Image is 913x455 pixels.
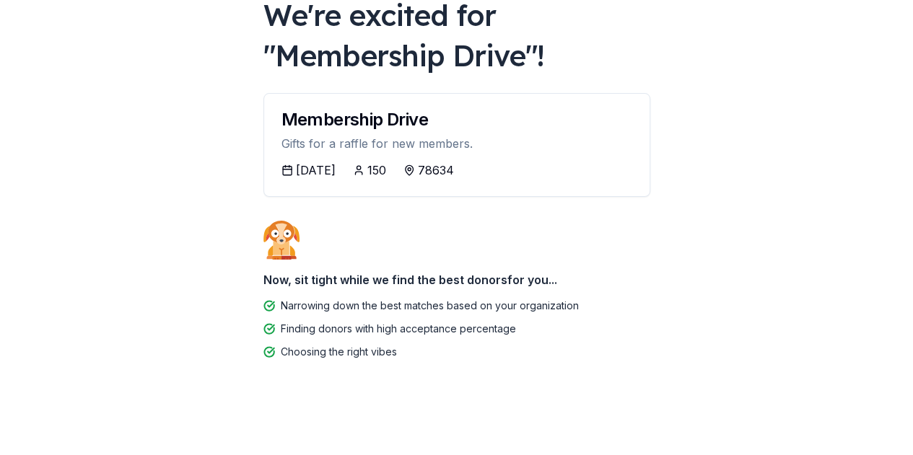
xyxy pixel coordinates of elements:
div: 78634 [418,162,454,179]
div: Gifts for a raffle for new members. [281,134,632,153]
img: Dog waiting patiently [263,220,300,259]
div: 150 [367,162,386,179]
div: Now, sit tight while we find the best donors for you... [263,265,650,294]
div: Choosing the right vibes [281,343,397,361]
div: Finding donors with high acceptance percentage [281,320,516,337]
div: Narrowing down the best matches based on your organization [281,297,579,314]
div: Membership Drive [281,111,632,128]
div: [DATE] [296,162,336,179]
